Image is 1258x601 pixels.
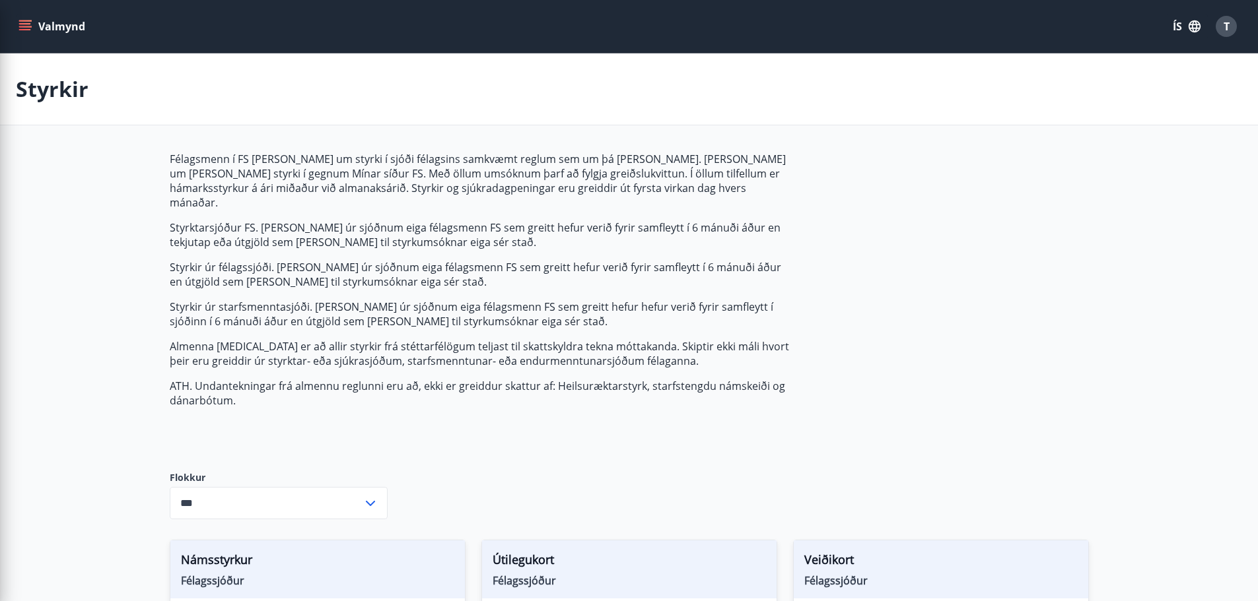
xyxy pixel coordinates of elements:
p: Almenna [MEDICAL_DATA] er að allir styrkir frá stéttarfélögum teljast til skattskyldra tekna mótt... [170,339,793,368]
p: Styrkir úr starfsmenntasjóði. [PERSON_NAME] úr sjóðnum eiga félagsmenn FS sem greitt hefur hefur ... [170,300,793,329]
p: Styrktarsjóður FS. [PERSON_NAME] úr sjóðnum eiga félagsmenn FS sem greitt hefur verið fyrir samfl... [170,220,793,249]
span: Veiðikort [804,551,1078,573]
span: Útilegukort [493,551,766,573]
button: ÍS [1166,15,1208,38]
label: Flokkur [170,471,388,484]
p: Styrkir úr félagssjóði. [PERSON_NAME] úr sjóðnum eiga félagsmenn FS sem greitt hefur verið fyrir ... [170,260,793,289]
p: Styrkir [16,75,88,104]
span: Félagssjóður [493,573,766,588]
button: T [1210,11,1242,42]
span: Námsstyrkur [181,551,454,573]
span: Félagssjóður [181,573,454,588]
span: Félagssjóður [804,573,1078,588]
button: menu [16,15,90,38]
span: T [1224,19,1230,34]
p: ATH. Undantekningar frá almennu reglunni eru að, ekki er greiddur skattur af: Heilsuræktarstyrk, ... [170,379,793,408]
p: Félagsmenn í FS [PERSON_NAME] um styrki í sjóði félagsins samkvæmt reglum sem um þá [PERSON_NAME]... [170,152,793,210]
